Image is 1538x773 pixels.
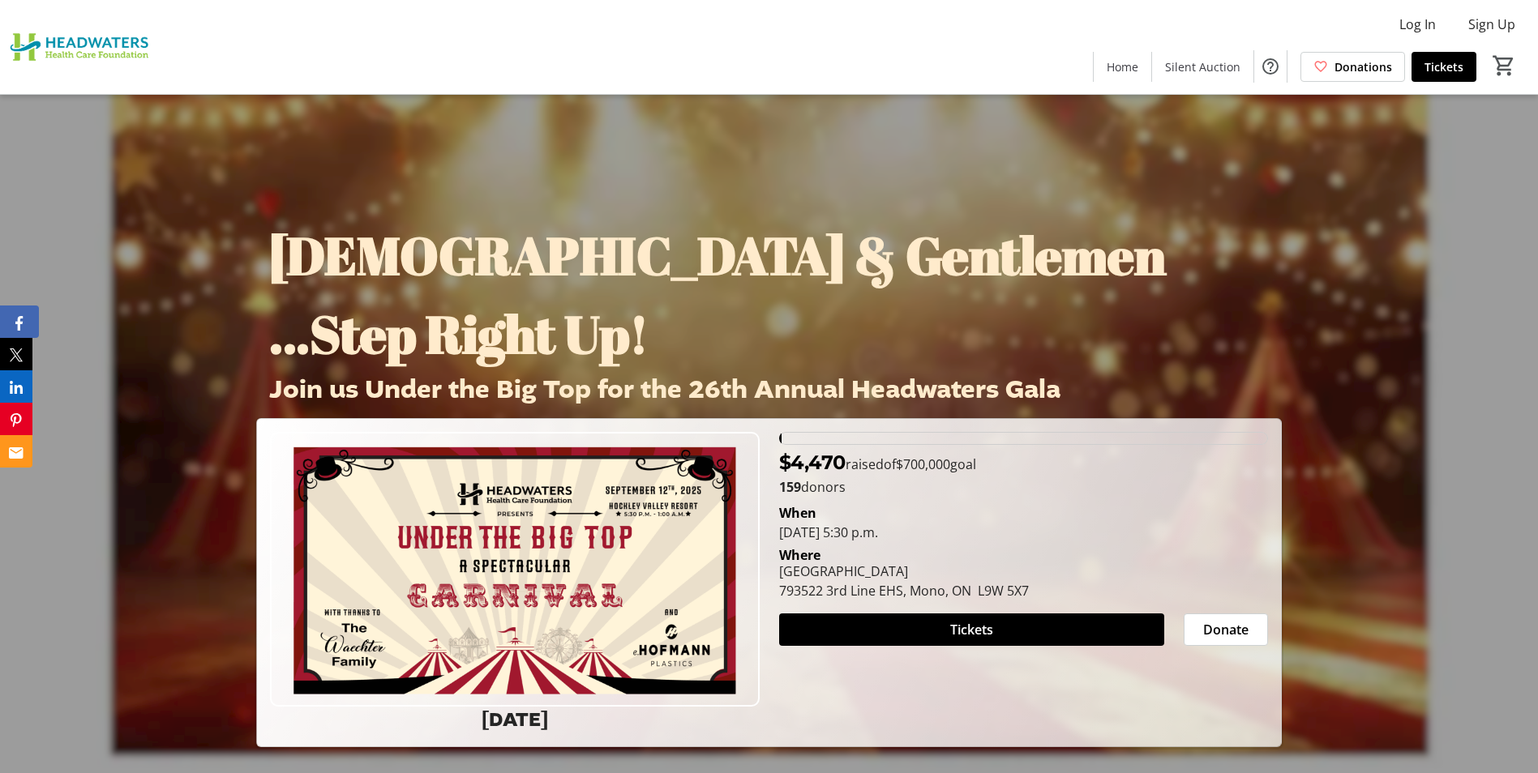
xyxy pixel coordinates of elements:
strong: [DATE] [482,707,548,733]
div: When [779,503,816,523]
span: Donations [1335,58,1392,75]
button: Help [1254,50,1287,83]
span: Join us Under the Big Top for the 26th Annual Headwaters Gala [269,372,1060,408]
a: Tickets [1412,52,1476,82]
div: [GEOGRAPHIC_DATA] [779,562,1029,581]
div: Where [779,549,820,562]
span: Log In [1399,15,1436,34]
button: Sign Up [1455,11,1528,37]
span: Tickets [1424,58,1463,75]
img: Campaign CTA Media Photo [270,432,759,707]
img: Headwaters Health Care Foundation's Logo [10,6,154,88]
span: Home [1107,58,1138,75]
span: Tickets [950,620,993,639]
div: 793522 3rd Line EHS, Mono, ON L9W 5X7 [779,581,1029,600]
a: Donations [1300,52,1405,82]
div: [DATE] 5:30 p.m. [779,523,1268,542]
button: Log In [1386,11,1449,37]
a: Silent Auction [1152,52,1253,82]
span: Sign Up [1468,15,1515,34]
button: Tickets [779,613,1164,646]
span: $700,000 [896,455,950,473]
span: Donate [1203,620,1249,639]
p: raised of goal [779,448,976,477]
span: [DEMOGRAPHIC_DATA] & Gentlemen ...Step Right Up! [269,220,1165,369]
button: Donate [1184,613,1268,646]
div: 0.6385714285714286% of fundraising goal reached [779,432,1268,445]
button: Cart [1489,51,1519,80]
span: Silent Auction [1165,58,1240,75]
a: Home [1094,52,1151,82]
span: $4,470 [779,451,846,474]
b: 159 [779,478,801,496]
p: donors [779,477,1268,497]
